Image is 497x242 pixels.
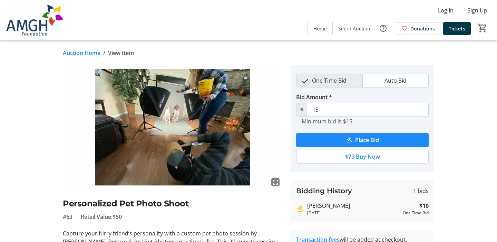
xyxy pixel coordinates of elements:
div: [DATE] [307,210,400,216]
h3: Bidding History [296,186,352,196]
strong: $10 [419,202,429,210]
mat-icon: fullscreen [271,178,280,186]
a: Silent Auction [333,22,376,35]
span: #63 [63,213,72,221]
div: One Time Bid [403,210,429,216]
span: Silent Auction [338,25,370,32]
span: Tickets [449,25,465,32]
span: / [103,49,105,57]
span: Retail Value: $50 [81,213,122,221]
span: View Item [108,49,134,57]
a: Tickets [443,22,471,35]
span: $ [296,103,307,117]
span: Log In [438,6,454,15]
img: Alexandra Marine & General Hospital Foundation's Logo [4,3,66,37]
span: Home [313,25,327,32]
label: Bid Amount * [296,93,332,101]
span: Sign Up [467,6,487,15]
a: Auction Home [63,49,100,57]
span: Donations [410,25,435,32]
button: Cart [476,22,489,34]
button: Sign Up [462,5,493,16]
tr-hint: Minimum bid is $15 [302,118,352,125]
button: Log In [432,5,459,16]
div: [PERSON_NAME] [307,202,400,210]
button: Help [376,21,390,35]
h2: Personalized Pet Photo Shoot [63,197,282,210]
span: 1 bids [413,187,429,195]
mat-icon: Highest bid [296,205,304,213]
span: $75 Buy Now [345,152,380,161]
span: Place Bid [355,136,379,144]
span: Auto Bid [380,74,411,87]
button: $75 Buy Now [296,150,429,164]
a: Donations [396,22,440,35]
img: Image [63,65,282,189]
button: Place Bid [296,133,429,147]
a: Home [308,22,332,35]
span: One Time Bid [308,74,351,87]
